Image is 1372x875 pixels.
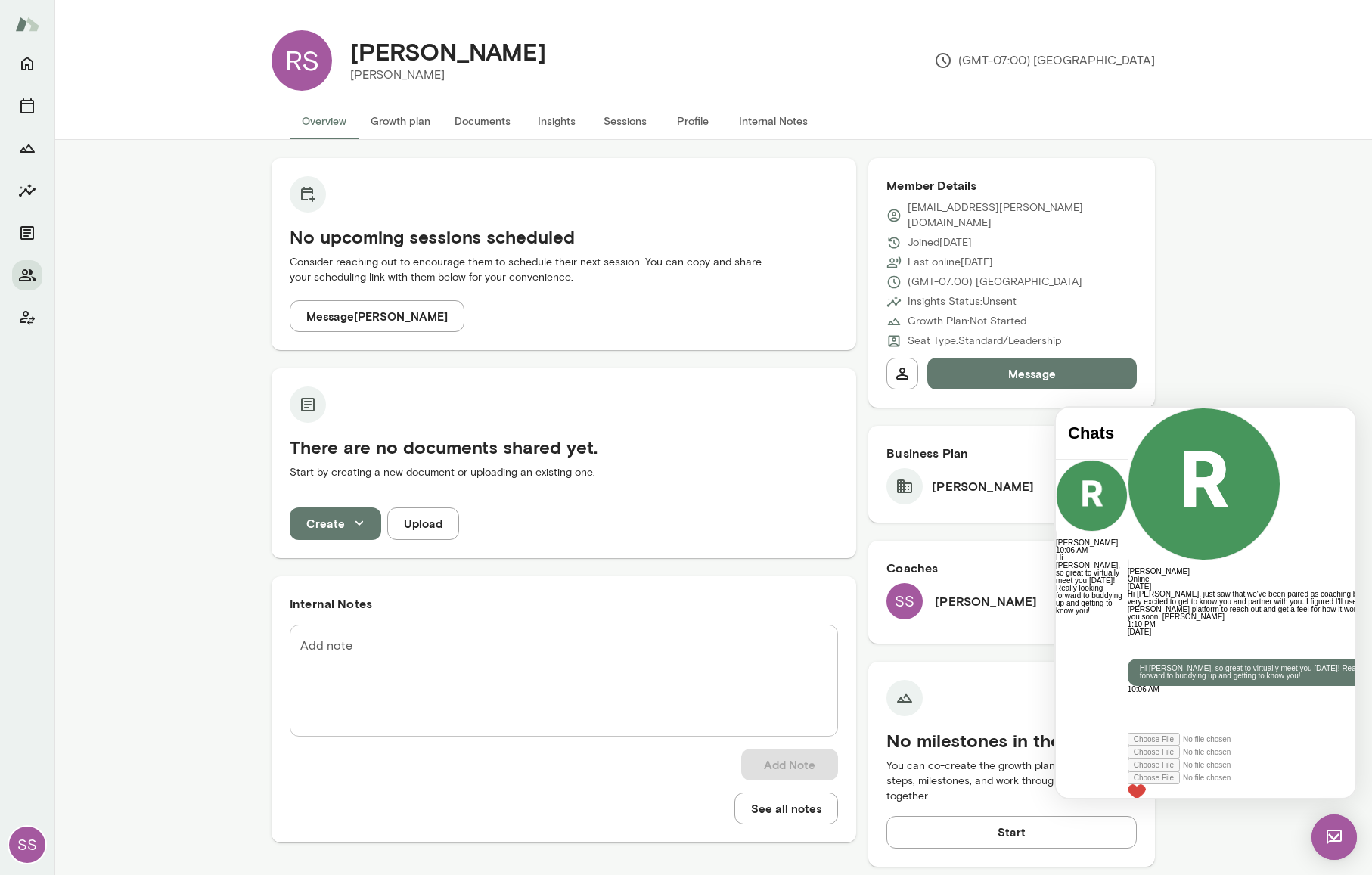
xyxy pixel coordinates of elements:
[886,728,1137,752] h5: No milestones in the works
[12,175,42,206] button: Insights
[886,816,1137,848] button: Start
[886,759,1137,804] p: You can co-create the growth plan by adding steps, milestones, and work through things together.
[12,260,42,290] button: Members
[290,255,838,285] p: Consider reaching out to encourage them to schedule their next session. You can copy and share yo...
[12,133,42,163] button: Growth Plan
[886,583,923,619] div: SS
[12,16,60,36] h4: Chats
[12,48,42,79] button: Home
[72,325,346,338] div: Attach video
[72,183,346,213] p: Hi [PERSON_NAME], just saw that we've been paired as coaching buddies. I'm very excited to get to...
[290,103,359,139] button: Overview
[442,103,523,139] button: Documents
[72,351,346,364] div: Attach image
[15,10,39,39] img: Mento
[290,300,464,332] button: Message[PERSON_NAME]
[934,51,1155,70] p: (GMT-07:00) [GEOGRAPHIC_DATA]
[935,592,1037,610] h6: [PERSON_NAME]
[72,213,100,221] span: 1:10 PM
[659,103,727,139] button: Profile
[886,444,1137,462] h6: Business Plan
[359,103,442,139] button: Growth plan
[290,507,381,539] button: Create
[72,160,346,168] h6: [PERSON_NAME]
[387,507,459,539] button: Upload
[272,30,332,91] div: RS
[72,364,346,377] div: Attach file
[72,278,104,286] span: 10:06 AM
[290,435,838,459] h5: There are no documents shared yet.
[908,334,1061,349] p: Seat Type: Standard/Leadership
[84,257,334,272] p: Hi [PERSON_NAME], so great to virtually meet you [DATE]! Really looking forward to buddying up an...
[72,377,90,392] img: heart
[908,314,1026,329] p: Growth Plan: Not Started
[908,255,993,270] p: Last online [DATE]
[727,103,820,139] button: Internal Notes
[72,338,346,351] div: Attach audio
[12,303,42,333] button: Client app
[886,559,1137,577] h6: Coaches
[12,91,42,121] button: Sessions
[9,827,45,863] div: SS
[523,103,591,139] button: Insights
[290,594,838,613] h6: Internal Notes
[591,103,659,139] button: Sessions
[927,358,1137,389] button: Message
[72,167,94,175] span: Online
[908,235,972,250] p: Joined [DATE]
[350,66,546,84] p: [PERSON_NAME]
[908,275,1082,290] p: (GMT-07:00) [GEOGRAPHIC_DATA]
[932,477,1034,495] h6: [PERSON_NAME]
[72,220,95,228] span: [DATE]
[908,200,1137,231] p: [EMAIL_ADDRESS][PERSON_NAME][DOMAIN_NAME]
[72,377,346,392] div: Live Reaction
[72,175,95,183] span: [DATE]
[290,225,838,249] h5: No upcoming sessions scheduled
[734,793,838,824] button: See all notes
[12,218,42,248] button: Documents
[908,294,1017,309] p: Insights Status: Unsent
[350,37,546,66] h4: [PERSON_NAME]
[886,176,1137,194] h6: Member Details
[290,465,838,480] p: Start by creating a new document or uploading an existing one.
